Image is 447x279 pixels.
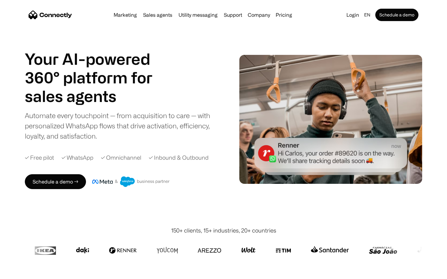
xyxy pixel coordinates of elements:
[25,87,168,105] h1: sales agents
[101,153,141,162] div: ✓ Omnichannel
[248,11,270,19] div: Company
[171,226,276,235] div: 150+ clients, 15+ industries, 20+ countries
[364,11,370,19] div: en
[141,12,175,17] a: Sales agents
[221,12,245,17] a: Support
[92,176,170,187] img: Meta and Salesforce business partner badge.
[61,153,93,162] div: ✓ WhatsApp
[25,174,86,189] a: Schedule a demo →
[111,12,139,17] a: Marketing
[149,153,209,162] div: ✓ Inbound & Outbound
[344,11,362,19] a: Login
[6,268,37,277] aside: Language selected: English
[25,110,220,141] div: Automate every touchpoint — from acquisition to care — with personalized WhatsApp flows that driv...
[12,268,37,277] ul: Language list
[176,12,220,17] a: Utility messaging
[25,153,54,162] div: ✓ Free pilot
[25,50,168,87] h1: Your AI-powered 360° platform for
[273,12,295,17] a: Pricing
[375,9,418,21] a: Schedule a demo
